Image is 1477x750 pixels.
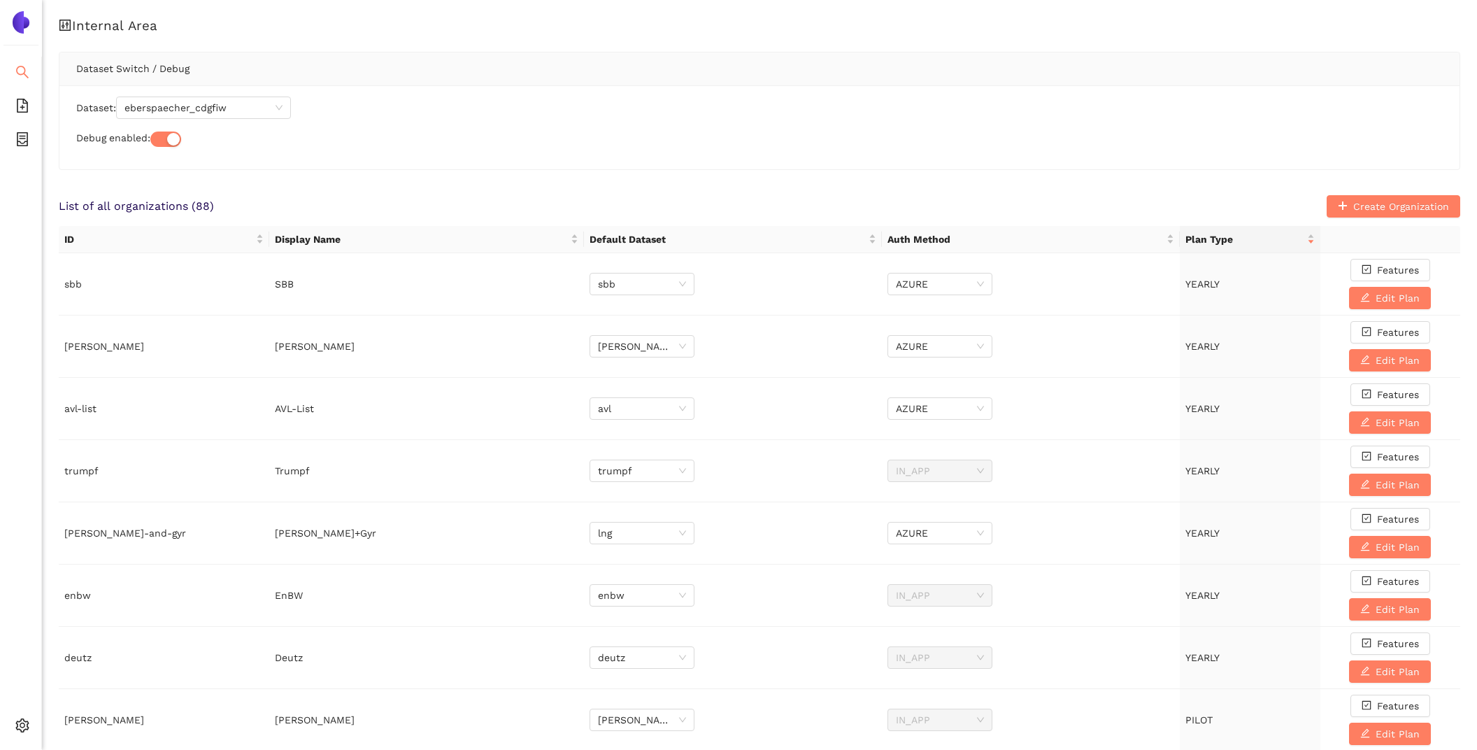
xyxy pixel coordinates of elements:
span: Features [1377,511,1419,527]
td: trumpf [59,440,269,502]
span: lng [598,523,686,544]
span: List of all organizations ( 88 ) [59,199,214,214]
button: check-squareFeatures [1350,259,1430,281]
span: AZURE [896,336,984,357]
span: edit [1360,666,1370,677]
span: Features [1377,574,1419,589]
span: Plan Type [1185,232,1304,247]
button: check-squareFeatures [1350,695,1430,717]
button: check-squareFeatures [1350,321,1430,344]
span: IN_APP [896,647,984,668]
span: sbb [598,274,686,295]
td: YEARLY [1180,316,1320,378]
span: Features [1377,325,1419,340]
td: Trumpf [269,440,585,502]
span: eberspaecher_cdgfiw [124,97,283,118]
span: Edit Plan [1376,602,1420,617]
td: EnBW [269,565,585,627]
span: Edit Plan [1376,539,1420,555]
td: YEARLY [1180,378,1320,440]
span: trumpf [598,460,686,481]
button: editEdit Plan [1349,598,1431,621]
span: container [15,127,29,155]
td: [PERSON_NAME]+Gyr [269,502,585,565]
h1: Internal Area [59,17,1460,35]
span: file-add [15,94,29,122]
span: edit [1360,355,1370,366]
button: editEdit Plan [1349,723,1431,745]
button: check-squareFeatures [1350,632,1430,655]
span: edit [1360,292,1370,304]
span: Features [1377,449,1419,465]
th: this column's title is Auth Method,this column is sortable [882,226,1180,253]
span: setting [15,714,29,742]
span: Features [1377,636,1419,651]
span: Edit Plan [1376,726,1420,742]
td: enbw [59,565,269,627]
span: ID [64,232,253,247]
span: AZURE [896,523,984,544]
span: control [59,19,72,32]
span: IN_APP [896,585,984,606]
span: edit [1360,417,1370,428]
img: Logo [10,11,32,34]
td: YEARLY [1180,502,1320,565]
span: check-square [1362,576,1371,587]
td: [PERSON_NAME]-and-gyr [59,502,269,565]
div: Dataset Switch / Debug [76,52,1443,85]
span: brose [598,336,686,357]
span: Features [1377,262,1419,278]
button: check-squareFeatures [1350,508,1430,530]
span: IN_APP [896,460,984,481]
span: search [15,60,29,88]
td: YEARLY [1180,440,1320,502]
span: Default Dataset [590,232,866,247]
td: AVL-List [269,378,585,440]
span: IN_APP [896,709,984,730]
span: deutz [598,647,686,668]
span: Features [1377,387,1419,402]
td: deutz [59,627,269,689]
span: Auth Method [887,232,1164,247]
button: check-squareFeatures [1350,446,1430,468]
td: SBB [269,253,585,316]
button: plusCreate Organization [1327,195,1460,218]
span: check-square [1362,638,1371,649]
span: check-square [1362,264,1371,276]
span: Edit Plan [1376,664,1420,679]
button: check-squareFeatures [1350,570,1430,593]
span: check-square [1362,451,1371,462]
span: enbw [598,585,686,606]
span: Edit Plan [1376,477,1420,493]
span: AZURE [896,274,984,295]
span: edit [1360,542,1370,553]
span: check-square [1362,700,1371,712]
td: avl-list [59,378,269,440]
span: edit [1360,604,1370,615]
span: AZURE [896,398,984,419]
th: this column's title is Display Name,this column is sortable [269,226,585,253]
th: this column's title is Default Dataset,this column is sortable [584,226,882,253]
div: Debug enabled: [76,130,1443,147]
span: check-square [1362,514,1371,525]
span: avl [598,398,686,419]
th: this column's title is ID,this column is sortable [59,226,269,253]
span: draeger [598,709,686,730]
td: [PERSON_NAME] [59,316,269,378]
span: plus [1338,201,1348,212]
td: YEARLY [1180,565,1320,627]
button: editEdit Plan [1349,287,1431,309]
td: Deutz [269,627,585,689]
span: Create Organization [1353,199,1449,214]
button: editEdit Plan [1349,474,1431,496]
button: check-squareFeatures [1350,383,1430,406]
span: Features [1377,698,1419,714]
span: edit [1360,479,1370,490]
button: editEdit Plan [1349,349,1431,372]
td: YEARLY [1180,627,1320,689]
button: editEdit Plan [1349,660,1431,683]
td: YEARLY [1180,253,1320,316]
span: Display Name [275,232,569,247]
div: Dataset: [76,97,1443,119]
span: edit [1360,728,1370,740]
